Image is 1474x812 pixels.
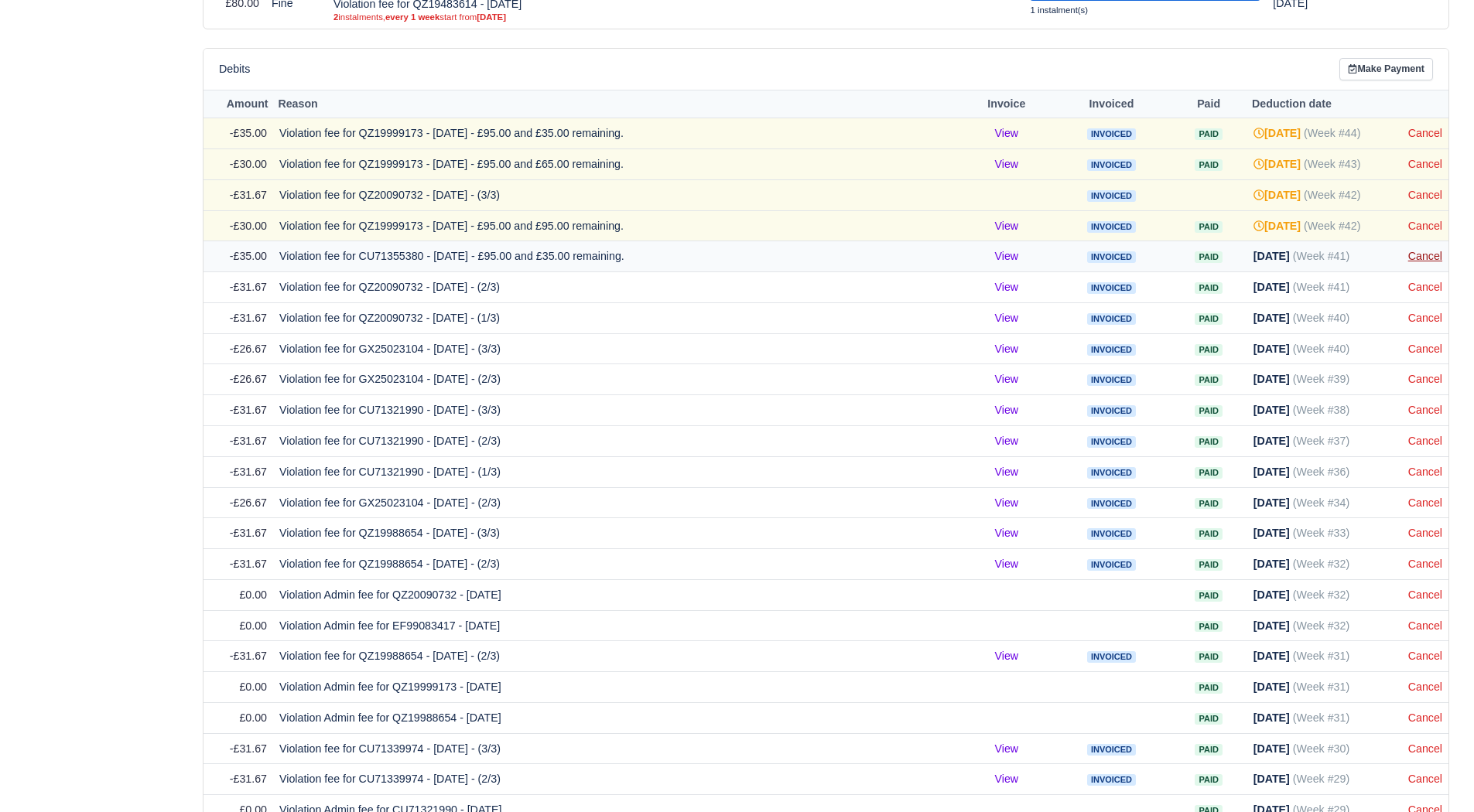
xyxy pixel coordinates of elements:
span: Paid [1195,128,1222,140]
span: Paid [1195,436,1222,448]
span: £0.00 [239,619,267,632]
td: Violation fee for CU71321990 - [DATE] - (2/3) [273,426,960,457]
span: Invoiced [1087,159,1136,171]
td: Violation fee for QZ19999173 - [DATE] - £95.00 and £95.00 remaining. [273,210,960,241]
span: Paid [1195,405,1222,417]
span: -£31.67 [230,558,267,570]
a: View [995,527,1019,539]
strong: [DATE] [1253,189,1301,201]
span: Invoiced [1087,405,1136,417]
strong: [DATE] [1253,220,1301,232]
span: Paid [1195,313,1222,325]
span: £0.00 [239,589,267,601]
span: Invoiced [1087,221,1136,233]
span: (Week #29) [1293,773,1349,785]
strong: every 1 week [385,12,439,22]
a: View [995,558,1019,570]
span: (Week #32) [1293,619,1349,632]
span: Invoiced [1087,374,1136,386]
span: -£31.67 [230,312,267,324]
td: Violation fee for CU71339974 - [DATE] - (3/3) [273,733,960,764]
span: -£26.67 [230,343,267,355]
a: Cancel [1408,435,1442,447]
td: Violation fee for CU71321990 - [DATE] - (3/3) [273,395,960,426]
span: Paid [1195,251,1222,263]
strong: 2 [333,12,338,22]
span: Invoiced [1087,498,1136,510]
span: -£31.67 [230,435,267,447]
span: Paid [1195,651,1222,663]
strong: [DATE] [1253,742,1290,755]
span: -£30.00 [230,158,267,170]
td: Violation fee for CU71321990 - [DATE] - (1/3) [273,456,960,487]
strong: [DATE] [1253,250,1290,262]
a: Cancel [1408,619,1442,632]
span: Invoiced [1087,651,1136,663]
th: Invoice [960,90,1052,118]
td: Violation fee for QZ19988654 - [DATE] - (3/3) [273,518,960,549]
a: Cancel [1408,250,1442,262]
span: Paid [1195,221,1222,233]
span: (Week #40) [1293,312,1349,324]
td: Violation fee for QZ20090732 - [DATE] - (2/3) [273,272,960,303]
a: Cancel [1408,681,1442,693]
strong: [DATE] [1253,404,1290,416]
span: (Week #32) [1293,558,1349,570]
span: Paid [1195,559,1222,571]
span: -£31.67 [230,742,267,755]
a: Cancel [1408,527,1442,539]
span: -£31.67 [230,404,267,416]
strong: [DATE] [1253,711,1290,724]
span: Paid [1195,282,1222,294]
span: (Week #36) [1293,466,1349,478]
span: Invoiced [1087,190,1136,202]
strong: [DATE] [1253,773,1290,785]
iframe: Chat Widget [1397,738,1474,812]
strong: [DATE] [1253,650,1290,662]
span: Paid [1195,621,1222,633]
a: Cancel [1408,158,1442,170]
h6: Debits [219,63,250,76]
a: View [995,650,1019,662]
span: (Week #38) [1293,404,1349,416]
strong: [DATE] [1253,281,1290,293]
span: Invoiced [1087,128,1136,140]
span: -£31.67 [230,527,267,539]
strong: [DATE] [1253,435,1290,447]
span: Invoiced [1087,559,1136,571]
span: -£26.67 [230,496,267,509]
span: -£31.67 [230,189,267,201]
strong: [DATE] [1253,466,1290,478]
a: Cancel [1408,312,1442,324]
td: Violation Admin fee for QZ19988654 - [DATE] [273,702,960,733]
span: £0.00 [239,681,267,693]
a: Cancel [1408,404,1442,416]
a: Cancel [1408,220,1442,232]
span: (Week #34) [1293,496,1349,509]
a: Make Payment [1339,58,1433,80]
span: (Week #43) [1304,158,1360,170]
td: Violation fee for QZ19999173 - [DATE] - £95.00 and £65.00 remaining. [273,149,960,180]
a: Cancel [1408,189,1442,201]
strong: [DATE] [1253,619,1290,632]
a: View [995,343,1019,355]
th: Paid [1171,90,1247,118]
a: View [995,466,1019,478]
span: (Week #31) [1293,650,1349,662]
a: Cancel [1408,373,1442,385]
td: Violation fee for QZ19988654 - [DATE] - (2/3) [273,641,960,672]
span: Paid [1195,744,1222,756]
a: Cancel [1408,343,1442,355]
span: (Week #41) [1293,250,1349,262]
a: Cancel [1408,496,1442,509]
strong: [DATE] [1253,373,1290,385]
strong: [DATE] [1253,527,1290,539]
span: (Week #31) [1293,681,1349,693]
span: Paid [1195,774,1222,786]
span: £0.00 [239,711,267,724]
td: Violation fee for GX25023104 - [DATE] - (2/3) [273,364,960,395]
a: Cancel [1408,281,1442,293]
span: Paid [1195,590,1222,602]
td: Violation fee for CU71355380 - [DATE] - £95.00 and £35.00 remaining. [273,241,960,272]
strong: [DATE] [477,12,506,22]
